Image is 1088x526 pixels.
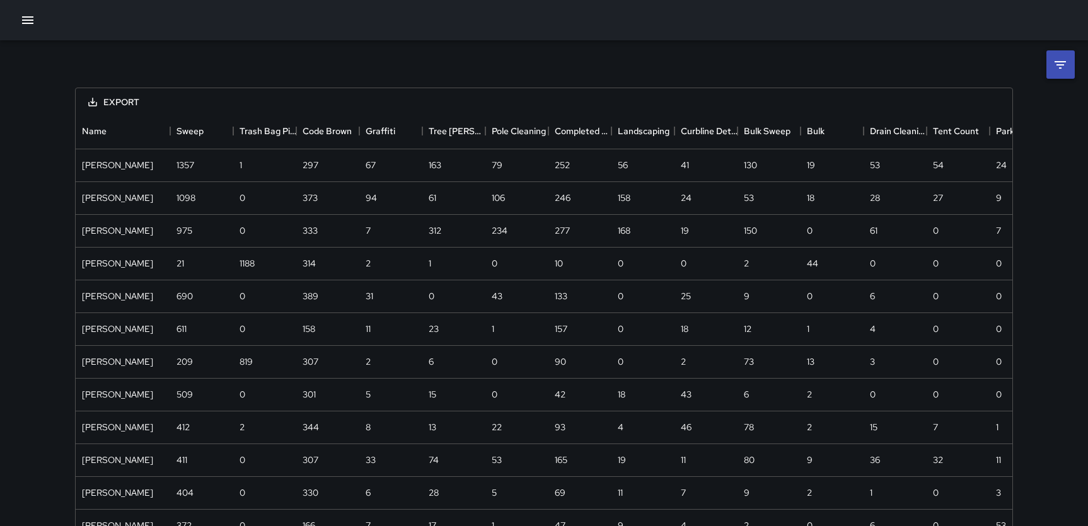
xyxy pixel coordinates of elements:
[492,323,494,335] div: 1
[429,113,485,149] div: Tree [PERSON_NAME]
[681,323,688,335] div: 18
[548,113,611,149] div: Completed Trash Bags
[177,113,204,149] div: Sweep
[681,388,692,401] div: 43
[681,486,686,499] div: 7
[492,421,502,433] div: 22
[870,159,880,171] div: 53
[618,323,623,335] div: 0
[303,192,318,204] div: 373
[177,454,187,466] div: 411
[738,113,801,149] div: Bulk Sweep
[177,257,184,270] div: 21
[422,113,485,149] div: Tree Wells
[492,257,497,270] div: 0
[807,421,812,433] div: 2
[933,257,939,270] div: 0
[618,355,623,368] div: 0
[807,159,815,171] div: 19
[429,388,436,401] div: 15
[366,388,371,401] div: 5
[429,257,431,270] div: 1
[492,224,507,237] div: 234
[366,224,371,237] div: 7
[618,257,623,270] div: 0
[618,290,623,302] div: 0
[618,421,623,433] div: 4
[807,113,825,149] div: Bulk
[492,159,502,171] div: 79
[492,486,497,499] div: 5
[82,113,107,149] div: Name
[555,192,570,204] div: 246
[366,454,376,466] div: 33
[618,192,630,204] div: 158
[933,224,939,237] div: 0
[240,159,242,171] div: 1
[807,355,814,368] div: 13
[177,192,195,204] div: 1098
[744,454,755,466] div: 80
[82,290,153,302] div: Edwin Barillas
[82,192,153,204] div: Eddie Ballestros
[366,257,371,270] div: 2
[681,454,686,466] div: 11
[240,113,296,149] div: Trash Bag Pickup
[870,192,880,204] div: 28
[807,257,818,270] div: 44
[485,113,548,149] div: Pole Cleaning
[296,113,359,149] div: Code Brown
[744,486,749,499] div: 9
[681,257,686,270] div: 0
[303,159,318,171] div: 297
[996,421,998,433] div: 1
[618,113,669,149] div: Landscaping
[492,454,502,466] div: 53
[240,388,245,401] div: 0
[870,224,877,237] div: 61
[240,257,255,270] div: 1188
[927,113,990,149] div: Tent Count
[492,290,502,302] div: 43
[618,159,628,171] div: 56
[933,388,939,401] div: 0
[429,323,439,335] div: 23
[807,290,813,302] div: 0
[555,290,567,302] div: 133
[359,113,422,149] div: Graffiti
[240,355,253,368] div: 819
[933,454,943,466] div: 32
[303,486,318,499] div: 330
[618,486,623,499] div: 11
[555,224,570,237] div: 277
[996,224,1001,237] div: 7
[555,355,566,368] div: 90
[82,486,153,499] div: Davis Jones
[177,224,192,237] div: 975
[555,454,567,466] div: 165
[933,159,944,171] div: 54
[303,113,352,149] div: Code Brown
[240,454,245,466] div: 0
[996,323,1002,335] div: 0
[82,355,153,368] div: Nicolas Vega
[366,113,395,149] div: Graffiti
[870,421,877,433] div: 15
[233,113,296,149] div: Trash Bag Pickup
[82,388,153,401] div: Jason Gregg
[240,486,245,499] div: 0
[870,113,927,149] div: Drain Cleaning
[492,192,505,204] div: 106
[996,257,1002,270] div: 0
[82,421,153,433] div: Brenda Flores
[807,323,809,335] div: 1
[429,224,441,237] div: 312
[933,421,938,433] div: 7
[681,421,692,433] div: 46
[366,290,373,302] div: 31
[744,421,754,433] div: 78
[681,113,738,149] div: Curbline Detail
[870,355,875,368] div: 3
[870,257,876,270] div: 0
[870,486,872,499] div: 1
